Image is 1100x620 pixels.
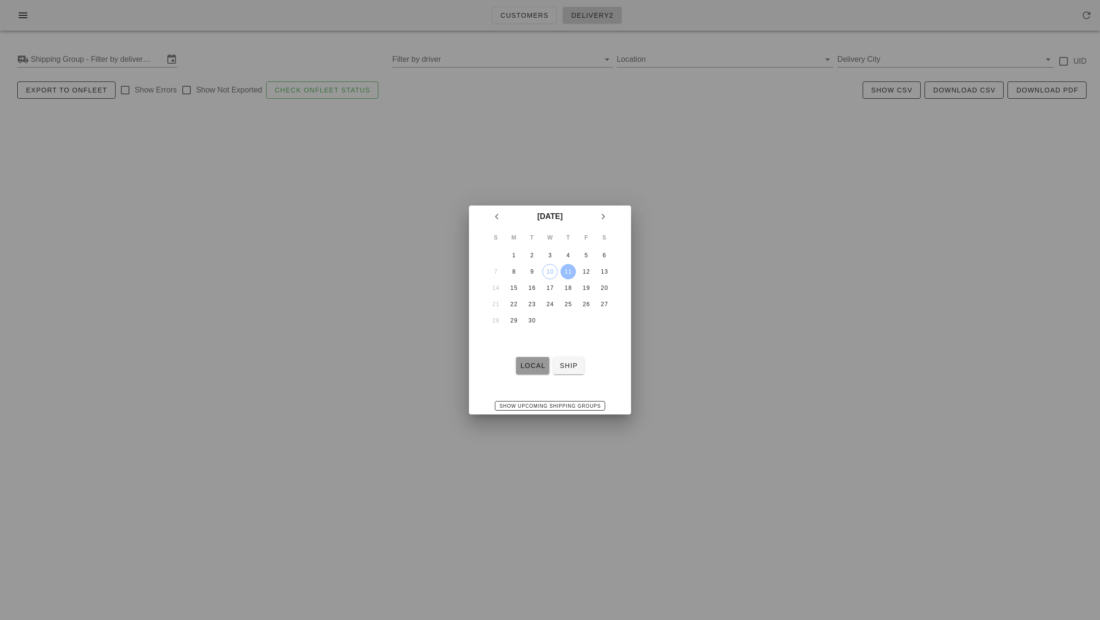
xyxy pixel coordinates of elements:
[524,317,539,324] div: 30
[553,357,584,374] button: ship
[578,248,594,263] button: 5
[597,280,612,296] button: 20
[506,313,522,328] button: 29
[506,268,522,275] div: 8
[542,301,558,308] div: 24
[578,252,594,259] div: 5
[542,280,558,296] button: 17
[578,301,594,308] div: 26
[524,268,539,275] div: 9
[543,268,557,275] div: 10
[597,268,612,275] div: 13
[524,252,539,259] div: 2
[595,208,612,225] button: Next month
[520,362,545,369] span: local
[516,357,549,374] button: local
[505,229,523,247] th: M
[561,301,576,308] div: 25
[561,248,576,263] button: 4
[578,285,594,291] div: 19
[578,297,594,312] button: 26
[506,248,522,263] button: 1
[597,252,612,259] div: 6
[542,297,558,312] button: 24
[561,268,576,275] div: 11
[506,317,522,324] div: 29
[524,264,539,279] button: 9
[561,264,576,279] button: 11
[506,264,522,279] button: 8
[597,297,612,312] button: 27
[560,229,577,247] th: T
[542,248,558,263] button: 3
[596,229,613,247] th: S
[542,264,558,279] button: 10
[506,285,522,291] div: 15
[506,301,522,308] div: 22
[541,229,559,247] th: W
[542,252,558,259] div: 3
[524,313,539,328] button: 30
[524,285,539,291] div: 16
[524,301,539,308] div: 23
[506,280,522,296] button: 15
[506,297,522,312] button: 22
[523,229,540,247] th: T
[561,252,576,259] div: 4
[524,280,539,296] button: 16
[578,268,594,275] div: 12
[524,297,539,312] button: 23
[488,208,505,225] button: Previous month
[578,229,595,247] th: F
[495,401,605,411] button: Show Upcoming Shipping Groups
[487,229,504,247] th: S
[542,285,558,291] div: 17
[557,362,580,369] span: ship
[597,285,612,291] div: 20
[578,264,594,279] button: 12
[561,297,576,312] button: 25
[578,280,594,296] button: 19
[597,248,612,263] button: 6
[597,264,612,279] button: 13
[499,403,601,409] span: Show Upcoming Shipping Groups
[561,285,576,291] div: 18
[524,248,539,263] button: 2
[533,207,566,226] button: [DATE]
[597,301,612,308] div: 27
[506,252,522,259] div: 1
[561,280,576,296] button: 18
